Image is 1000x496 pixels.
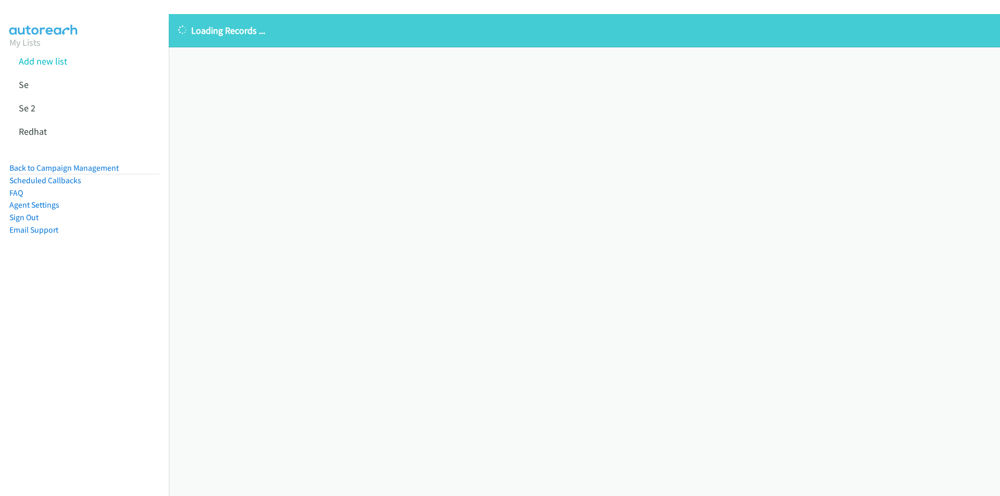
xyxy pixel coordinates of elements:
[9,225,58,235] a: Email Support
[19,79,29,91] a: Se
[9,163,119,173] a: Back to Campaign Management
[9,36,41,48] a: My Lists
[19,125,47,137] a: Redhat
[9,212,39,222] a: Sign Out
[19,55,67,67] a: Add new list
[9,175,81,185] a: Scheduled Callbacks
[19,102,35,114] a: Se 2
[9,188,23,198] a: FAQ
[178,23,991,37] p: Loading Records ...
[9,200,59,210] a: Agent Settings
